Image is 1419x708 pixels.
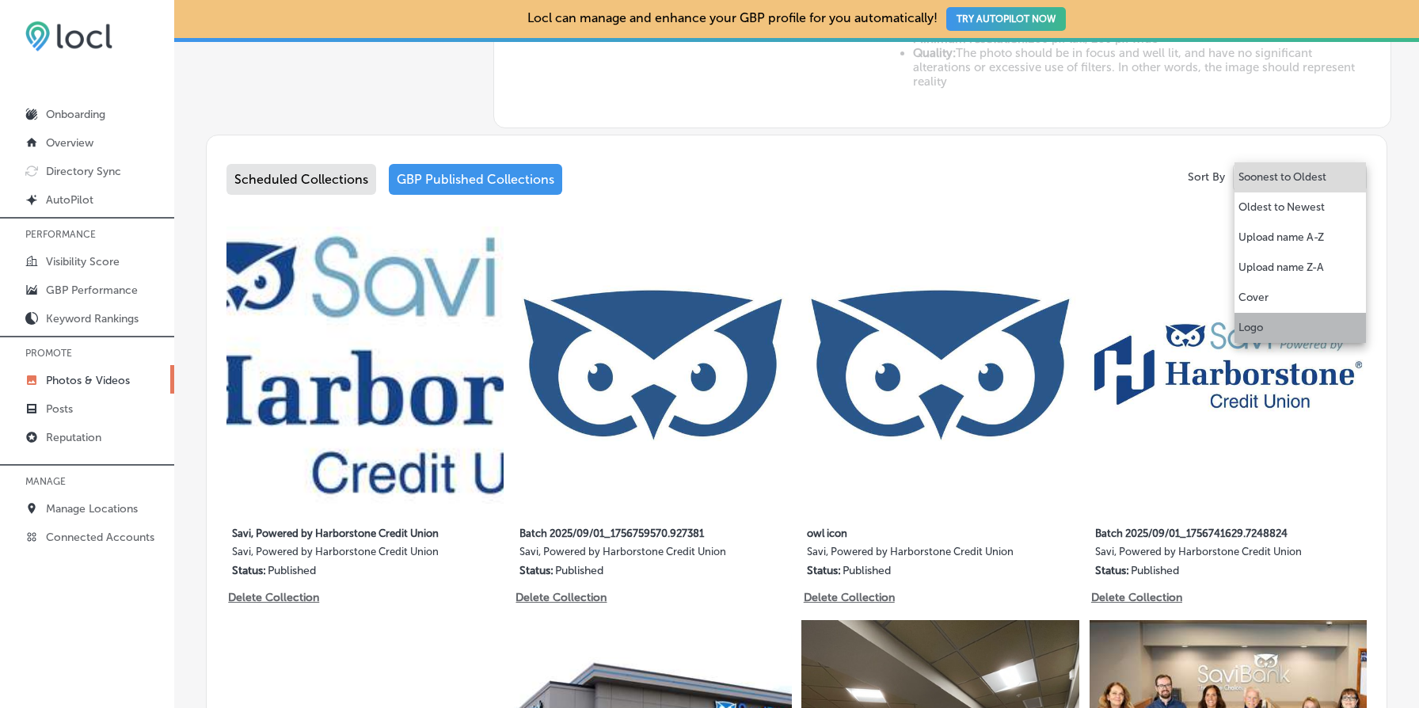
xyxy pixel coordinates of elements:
p: Keyword Rankings [46,312,139,325]
p: Reputation [46,431,101,444]
p: Manage Locations [46,502,138,516]
p: Onboarding [46,108,105,121]
p: Oldest to Newest [1238,200,1325,215]
img: 6efc1275baa40be7c98c3b36c6bfde44.png [25,21,112,51]
p: Directory Sync [46,165,121,178]
p: Posts [46,402,73,416]
p: Visibility Score [46,255,120,268]
p: Soonest to Oldest [1238,169,1326,185]
p: AutoPilot [46,193,93,207]
button: TRY AUTOPILOT NOW [946,7,1066,31]
p: GBP Performance [46,284,138,297]
p: Overview [46,136,93,150]
p: Logo [1238,320,1263,336]
p: Photos & Videos [46,374,130,387]
p: Cover [1238,290,1269,306]
p: Connected Accounts [46,531,154,544]
p: Upload name A-Z [1238,230,1324,246]
p: Upload name Z-A [1238,260,1324,276]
